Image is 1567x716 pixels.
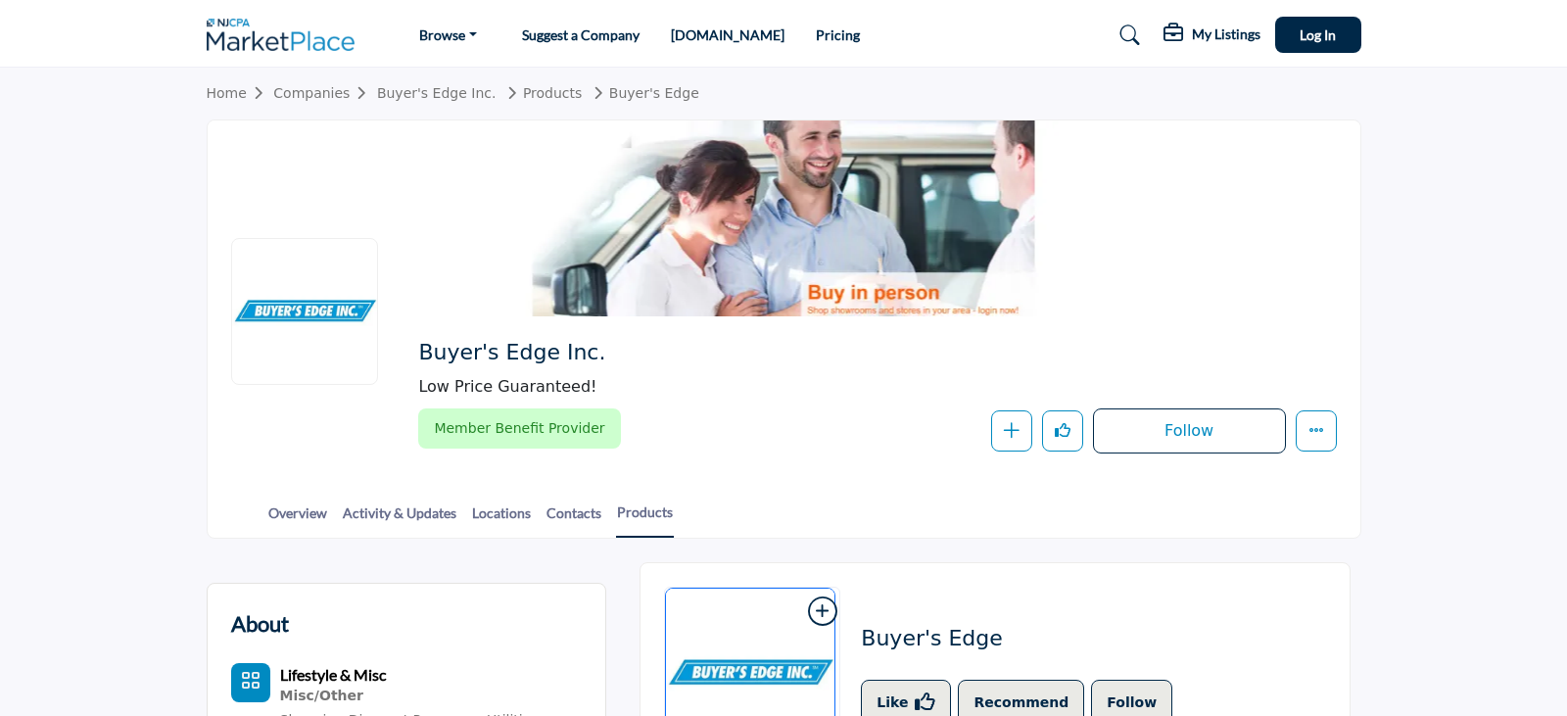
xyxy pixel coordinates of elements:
[280,687,539,706] a: Misc/Other
[500,85,582,101] a: Products
[231,607,289,640] h2: About
[273,85,377,101] a: Companies
[1163,24,1260,47] div: My Listings
[816,26,860,43] a: Pricing
[418,375,1045,399] span: Low Price Guaranteed!
[877,691,908,714] p: Like
[471,502,532,537] a: Locations
[280,687,539,706] div: Nonprofit fundraising, affinity programs, employee discounts
[267,502,328,537] a: Overview
[1093,408,1286,453] button: Follow
[280,665,386,684] b: Lifestyle & Misc
[377,85,497,101] a: Buyer's Edge Inc.
[1101,20,1153,51] a: Search
[280,668,386,684] a: Lifestyle & Misc
[808,597,835,626] span: Add to List
[616,501,674,538] a: Products
[861,626,1179,651] h2: Buyer's Edge
[1107,691,1157,714] p: Follow
[671,26,784,43] a: [DOMAIN_NAME]
[342,502,457,537] a: Activity & Updates
[1275,17,1361,53] button: Log In
[418,340,957,365] h2: Buyer's Edge Inc.
[1042,410,1083,452] button: Like
[1192,25,1260,43] h5: My Listings
[426,413,612,444] span: Member Benefit Provider
[207,85,274,101] a: Home
[587,85,699,101] a: Buyer's Edge
[1296,410,1337,452] button: More details
[522,26,640,43] a: Suggest a Company
[973,691,1068,714] p: Recommend
[405,22,491,49] a: Browse
[207,19,365,51] img: site Logo
[546,502,602,537] a: Contacts
[1300,26,1336,43] span: Log In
